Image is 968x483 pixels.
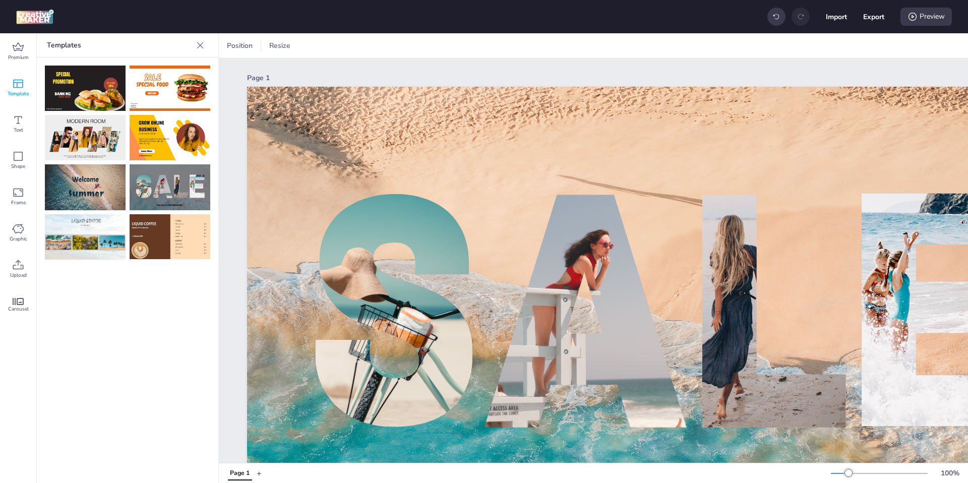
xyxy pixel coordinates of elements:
[230,469,250,478] div: Page 1
[16,9,54,24] img: logo Creative Maker
[8,305,29,313] span: Carousel
[826,6,847,27] button: Import
[47,33,192,57] p: Templates
[257,464,262,482] button: +
[11,199,26,207] span: Frame
[863,6,884,27] button: Export
[130,66,210,111] img: RDvpeV0.png
[130,214,210,260] img: WX2aUtf.png
[247,73,965,83] div: Page 1
[8,53,29,62] span: Premium
[223,464,257,482] div: Tabs
[45,164,126,210] img: wiC1eEj.png
[45,115,126,160] img: ypUE7hH.png
[11,162,25,170] span: Shape
[10,235,27,243] span: Graphic
[225,40,255,51] span: Position
[130,115,210,160] img: 881XAHt.png
[938,468,962,478] div: 100 %
[130,164,210,210] img: NXLE4hq.png
[10,271,27,279] span: Upload
[8,90,29,98] span: Template
[45,66,126,111] img: zNDi6Os.png
[45,214,126,260] img: P4qF5We.png
[900,8,952,26] div: Preview
[267,40,292,51] span: Resize
[14,126,23,134] span: Text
